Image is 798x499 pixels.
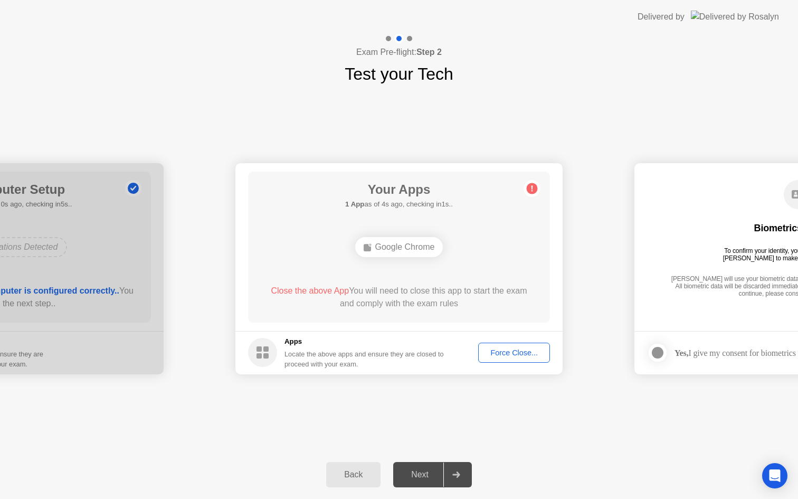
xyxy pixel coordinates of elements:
div: You will need to close this app to start the exam and comply with the exam rules [263,285,535,310]
h4: Exam Pre-flight: [356,46,442,59]
div: Delivered by [638,11,685,23]
img: Delivered by Rosalyn [691,11,779,23]
div: Force Close... [482,349,546,357]
h5: as of 4s ago, checking in1s.. [345,199,453,210]
h1: Your Apps [345,180,453,199]
div: Google Chrome [355,237,443,257]
div: Next [396,470,443,479]
div: Back [329,470,377,479]
div: Locate the above apps and ensure they are closed to proceed with your exam. [284,349,444,369]
span: Close the above App [271,286,349,295]
button: Force Close... [478,343,550,363]
b: 1 App [345,200,364,208]
strong: Yes, [674,349,688,357]
button: Next [393,462,472,487]
h1: Test your Tech [345,61,453,87]
button: Back [326,462,381,487]
h5: Apps [284,336,444,347]
b: Step 2 [416,48,442,57]
div: Open Intercom Messenger [762,463,787,488]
